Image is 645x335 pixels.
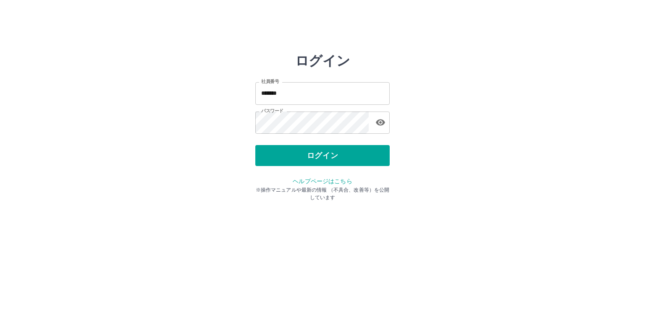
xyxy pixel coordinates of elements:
label: 社員番号 [261,78,279,85]
a: ヘルプページはこちら [293,178,352,184]
p: ※操作マニュアルや最新の情報 （不具合、改善等）を公開しています [255,186,390,201]
button: ログイン [255,145,390,166]
h2: ログイン [295,53,350,69]
label: パスワード [261,108,283,114]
